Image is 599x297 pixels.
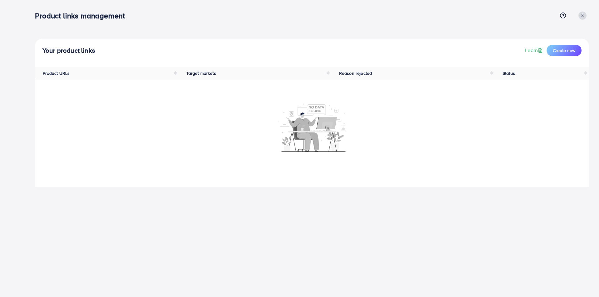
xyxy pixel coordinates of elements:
[278,103,346,152] img: No account
[553,47,575,54] span: Create new
[547,45,582,56] button: Create new
[503,70,515,76] span: Status
[43,70,70,76] span: Product URLs
[186,70,216,76] span: Target markets
[339,70,372,76] span: Reason rejected
[35,11,130,20] h3: Product links management
[525,47,544,54] a: Learn
[42,47,95,55] h4: Your product links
